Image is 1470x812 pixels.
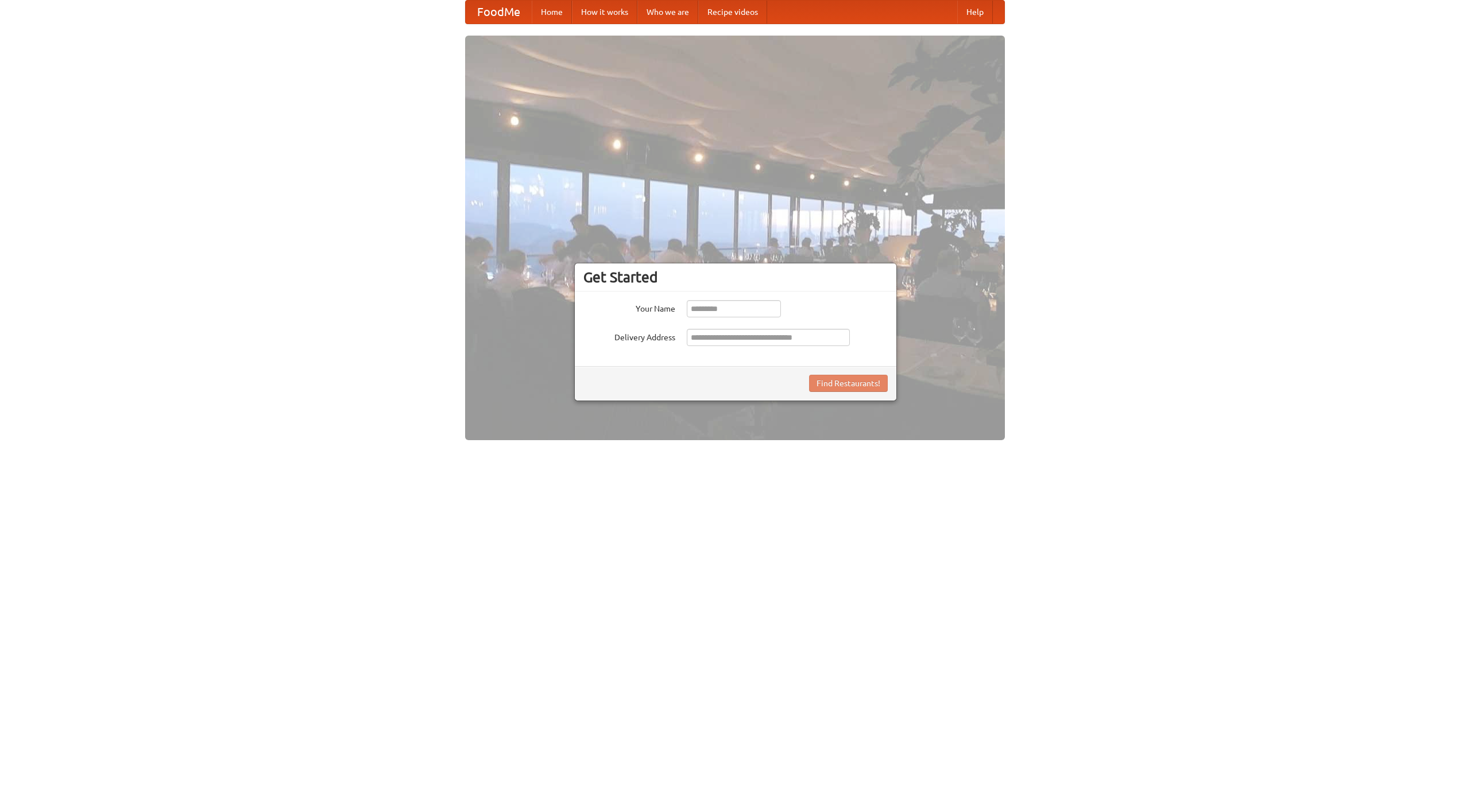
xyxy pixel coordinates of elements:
a: How it works [572,1,637,24]
a: FoodMe [466,1,532,24]
label: Delivery Address [583,329,675,343]
h3: Get Started [583,269,888,286]
a: Help [957,1,993,24]
label: Your Name [583,300,675,314]
a: Who we are [637,1,698,24]
a: Home [532,1,572,24]
a: Recipe videos [698,1,767,24]
button: Find Restaurants! [809,375,888,392]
